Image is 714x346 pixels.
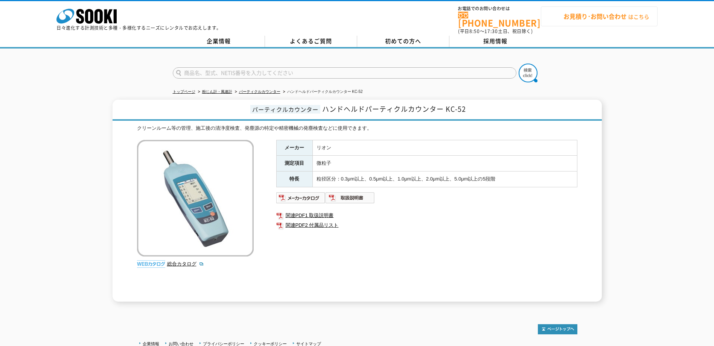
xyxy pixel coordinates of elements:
[167,261,204,267] a: 総合カタログ
[169,341,193,346] a: お問い合わせ
[254,341,287,346] a: クッキーポリシー
[282,88,363,96] li: ハンドヘルドパーティクルカウンター KC-52
[56,26,221,30] p: 日々進化する計測技術と多種・多様化するニーズにレンタルでお応えします。
[276,140,312,156] th: メーカー
[541,6,658,26] a: お見積り･お問い合わせはこちら
[250,105,320,114] span: パーティクルカウンター
[312,156,577,171] td: 微粒子
[202,90,232,94] a: 粉じん計・風速計
[469,28,480,35] span: 8:50
[296,341,321,346] a: サイトマップ
[137,260,165,268] img: webカタログ
[322,104,466,114] span: ハンドヘルドパーティクルカウンター KC-52
[173,90,195,94] a: トップページ
[173,36,265,47] a: 企業情報
[276,220,577,230] a: 関連PDF2 付属品リスト
[326,192,375,204] img: 取扱説明書
[137,140,254,256] img: ハンドヘルドパーティクルカウンター KC-52
[326,197,375,202] a: 取扱説明書
[239,90,280,94] a: パーティクルカウンター
[449,36,542,47] a: 採用情報
[265,36,357,47] a: よくあるご質問
[458,6,541,11] span: お電話でのお問い合わせは
[563,12,627,21] strong: お見積り･お問い合わせ
[276,156,312,171] th: 測定項目
[458,28,533,35] span: (平日 ～ 土日、祝日除く)
[143,341,159,346] a: 企業情報
[484,28,498,35] span: 17:30
[137,124,577,132] div: クリーンルーム等の管理、施工後の清浄度検査、発塵源の特定や精密機械の発塵検査などに使用できます。
[312,140,577,156] td: リオン
[276,211,577,220] a: 関連PDF1 取扱説明書
[538,324,577,334] img: トップページへ
[203,341,244,346] a: プライバシーポリシー
[276,192,326,204] img: メーカーカタログ
[276,197,326,202] a: メーカーカタログ
[548,11,649,22] span: はこちら
[276,171,312,187] th: 特長
[458,12,541,27] a: [PHONE_NUMBER]
[312,171,577,187] td: 粒径区分：0.3μm以上、0.5μm以上、1.0μm以上、2.0μm以上、5.0μm以上の5段階
[385,37,421,45] span: 初めての方へ
[357,36,449,47] a: 初めての方へ
[519,64,537,82] img: btn_search.png
[173,67,516,79] input: 商品名、型式、NETIS番号を入力してください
